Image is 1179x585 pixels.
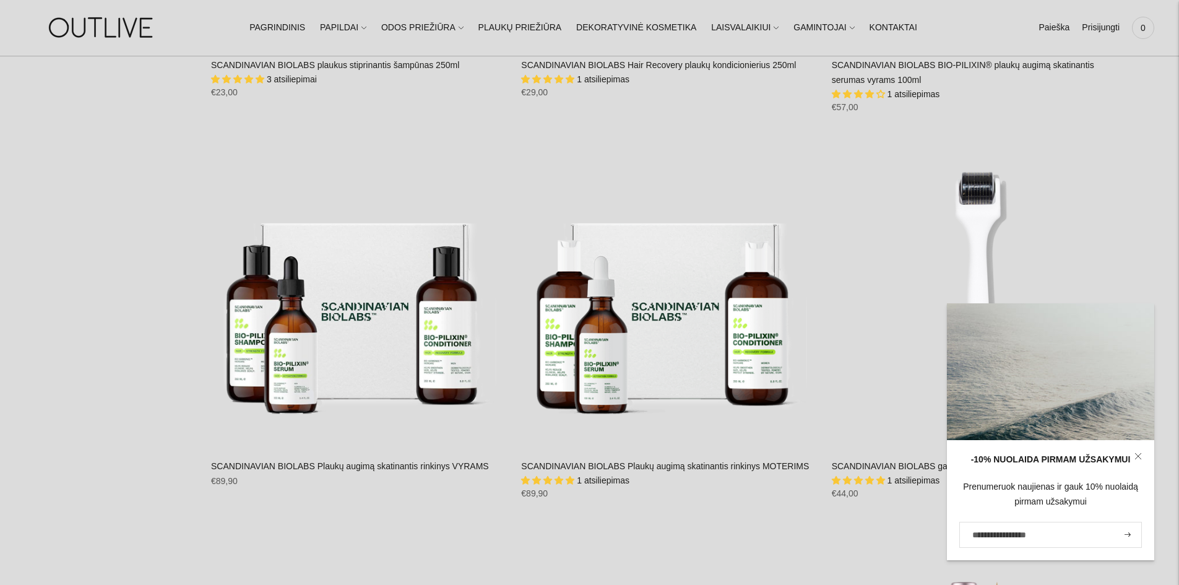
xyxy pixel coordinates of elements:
a: SCANDINAVIAN BIOLABS plaukus stiprinantis šampūnas 250ml [211,60,459,70]
a: PAGRINDINIS [249,14,305,41]
span: €44,00 [832,488,858,498]
a: LAISVALAIKIUI [711,14,779,41]
span: 1 atsiliepimas [577,74,629,84]
span: 3 atsiliepimai [267,74,317,84]
span: 5.00 stars [521,475,577,485]
a: Prisijungti [1082,14,1120,41]
a: 0 [1132,14,1154,41]
a: SCANDINAVIAN BIOLABS Plaukų augimą skatinantis rinkinys MOTERIMS [521,461,809,471]
a: Paieška [1039,14,1069,41]
div: -10% NUOLAIDA PIRMAM UŽSAKYMUI [959,453,1142,467]
span: €89,90 [211,476,238,486]
a: ODOS PRIEŽIŪRA [381,14,464,41]
span: 5.00 stars [832,475,887,485]
a: GAMINTOJAI [793,14,854,41]
span: 1 atsiliepimas [887,89,940,99]
span: 5.00 stars [211,74,267,84]
span: €29,00 [521,87,548,97]
span: 4.00 stars [832,89,887,99]
a: SCANDINAVIAN BIOLABS Hair Recovery plaukų kondicionierius 250ml [521,60,796,70]
span: 1 atsiliepimas [577,475,629,485]
a: SCANDINAVIAN BIOLABS Plaukų augimą skatinantis rinkinys VYRAMS [211,149,509,446]
a: SCANDINAVIAN BIOLABS galvos odos aktyvavymo volelis [832,461,1059,471]
img: OUTLIVE [25,6,179,49]
span: €89,90 [521,488,548,498]
span: €23,00 [211,87,238,97]
a: SCANDINAVIAN BIOLABS galvos odos aktyvavymo volelis [832,149,1129,446]
div: Prenumeruok naujienas ir gauk 10% nuolaidą pirmam užsakymui [959,480,1142,509]
a: SCANDINAVIAN BIOLABS Plaukų augimą skatinantis rinkinys MOTERIMS [521,149,819,446]
a: KONTAKTAI [870,14,917,41]
span: 0 [1134,19,1152,37]
a: SCANDINAVIAN BIOLABS Plaukų augimą skatinantis rinkinys VYRAMS [211,461,489,471]
a: DEKORATYVINĖ KOSMETIKA [576,14,696,41]
span: 1 atsiliepimas [887,475,940,485]
a: PAPILDAI [320,14,366,41]
span: 5.00 stars [521,74,577,84]
span: €57,00 [832,102,858,112]
a: SCANDINAVIAN BIOLABS BIO-PILIXIN® plaukų augimą skatinantis serumas vyrams 100ml [832,60,1094,85]
a: PLAUKŲ PRIEŽIŪRA [478,14,562,41]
